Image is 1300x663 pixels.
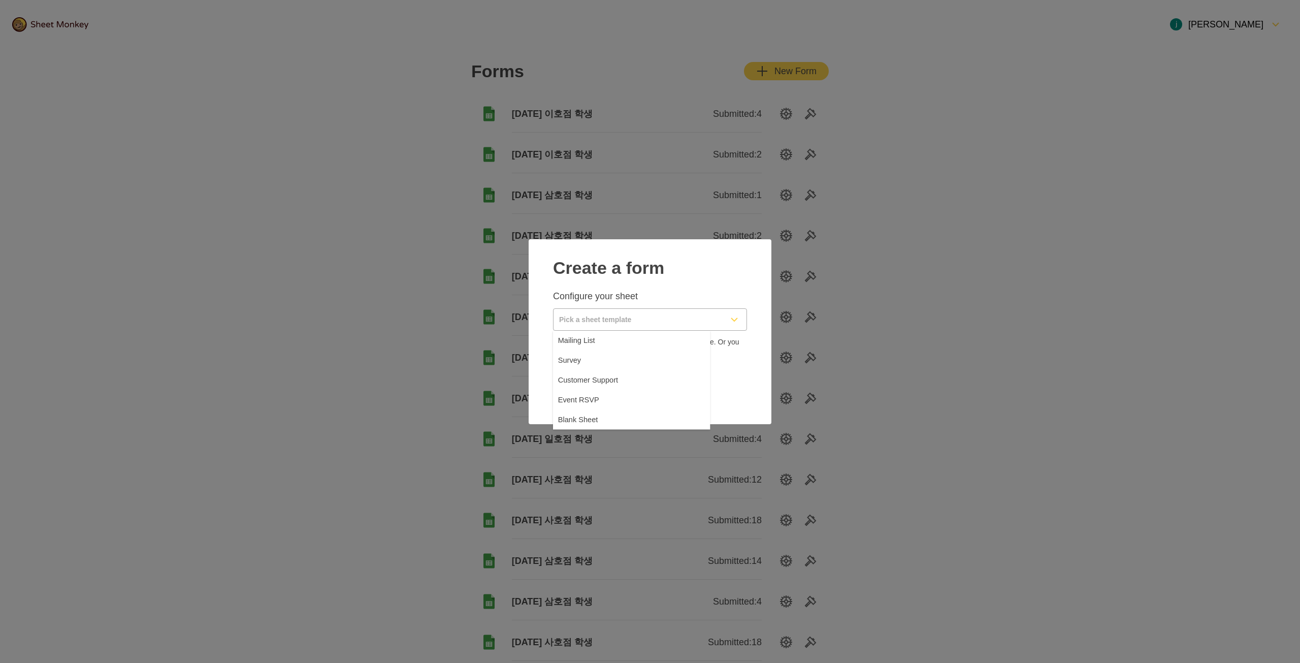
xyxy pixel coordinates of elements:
span: Event RSVP [559,410,610,422]
input: Pick a sheet template [554,309,722,330]
span: Mailing List [559,337,605,349]
span: Blank Sheet [559,434,608,447]
svg: FormDown [728,313,740,326]
h2: Create a form [553,251,747,278]
span: Survey [559,361,588,373]
button: Pick a sheet template [553,308,747,331]
p: Configure your sheet [553,290,747,302]
span: Customer Support [559,386,633,398]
